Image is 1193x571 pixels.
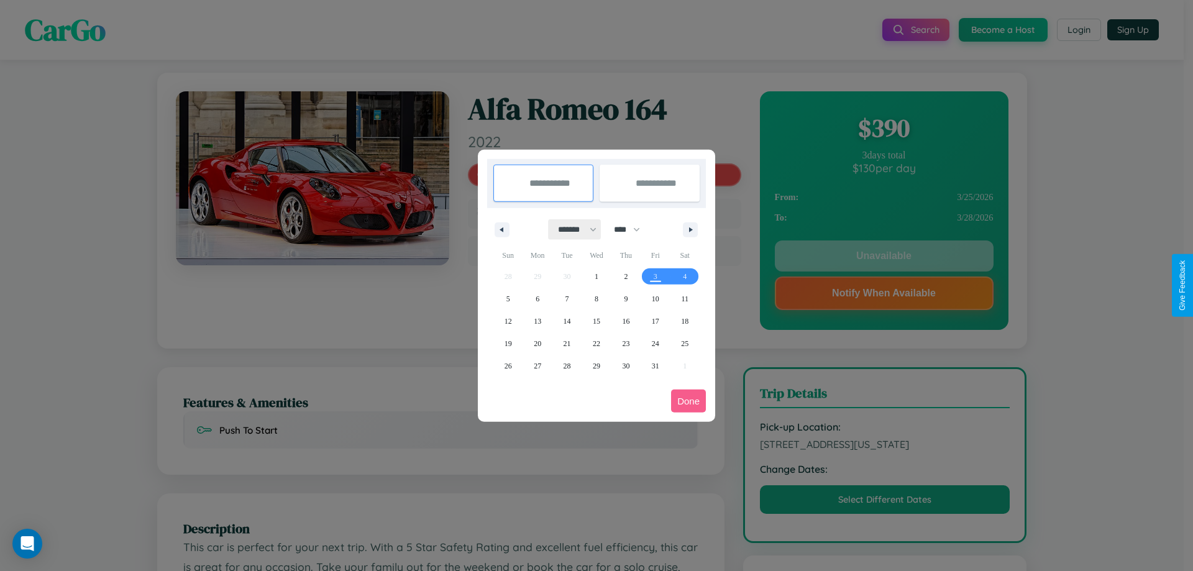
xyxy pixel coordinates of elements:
span: 6 [536,288,539,310]
button: 9 [611,288,641,310]
button: 1 [582,265,611,288]
button: 11 [670,288,700,310]
button: 4 [670,265,700,288]
button: 30 [611,355,641,377]
span: 16 [622,310,629,332]
span: Thu [611,245,641,265]
span: Mon [523,245,552,265]
span: 24 [652,332,659,355]
span: Sat [670,245,700,265]
span: 10 [652,288,659,310]
button: 17 [641,310,670,332]
div: Open Intercom Messenger [12,529,42,559]
span: 7 [565,288,569,310]
span: 29 [593,355,600,377]
button: 24 [641,332,670,355]
span: 13 [534,310,541,332]
div: Give Feedback [1178,260,1187,311]
button: 21 [552,332,582,355]
button: 10 [641,288,670,310]
span: 20 [534,332,541,355]
button: 31 [641,355,670,377]
span: 30 [622,355,629,377]
span: 26 [505,355,512,377]
button: Done [671,390,706,413]
span: 23 [622,332,629,355]
button: 14 [552,310,582,332]
button: 6 [523,288,552,310]
span: 9 [624,288,628,310]
button: 3 [641,265,670,288]
span: Fri [641,245,670,265]
button: 15 [582,310,611,332]
span: 2 [624,265,628,288]
button: 16 [611,310,641,332]
button: 19 [493,332,523,355]
span: 3 [654,265,657,288]
button: 18 [670,310,700,332]
button: 8 [582,288,611,310]
button: 7 [552,288,582,310]
span: 5 [506,288,510,310]
button: 27 [523,355,552,377]
button: 23 [611,332,641,355]
button: 26 [493,355,523,377]
button: 25 [670,332,700,355]
button: 29 [582,355,611,377]
button: 12 [493,310,523,332]
span: 31 [652,355,659,377]
span: 27 [534,355,541,377]
span: 1 [595,265,598,288]
button: 2 [611,265,641,288]
span: 14 [564,310,571,332]
span: 4 [683,265,687,288]
button: 28 [552,355,582,377]
span: 11 [681,288,688,310]
span: 15 [593,310,600,332]
button: 5 [493,288,523,310]
span: Wed [582,245,611,265]
span: 21 [564,332,571,355]
span: Tue [552,245,582,265]
span: 17 [652,310,659,332]
span: 19 [505,332,512,355]
button: 13 [523,310,552,332]
button: 22 [582,332,611,355]
span: 12 [505,310,512,332]
span: 28 [564,355,571,377]
span: 18 [681,310,688,332]
span: 22 [593,332,600,355]
button: 20 [523,332,552,355]
span: 25 [681,332,688,355]
span: Sun [493,245,523,265]
span: 8 [595,288,598,310]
